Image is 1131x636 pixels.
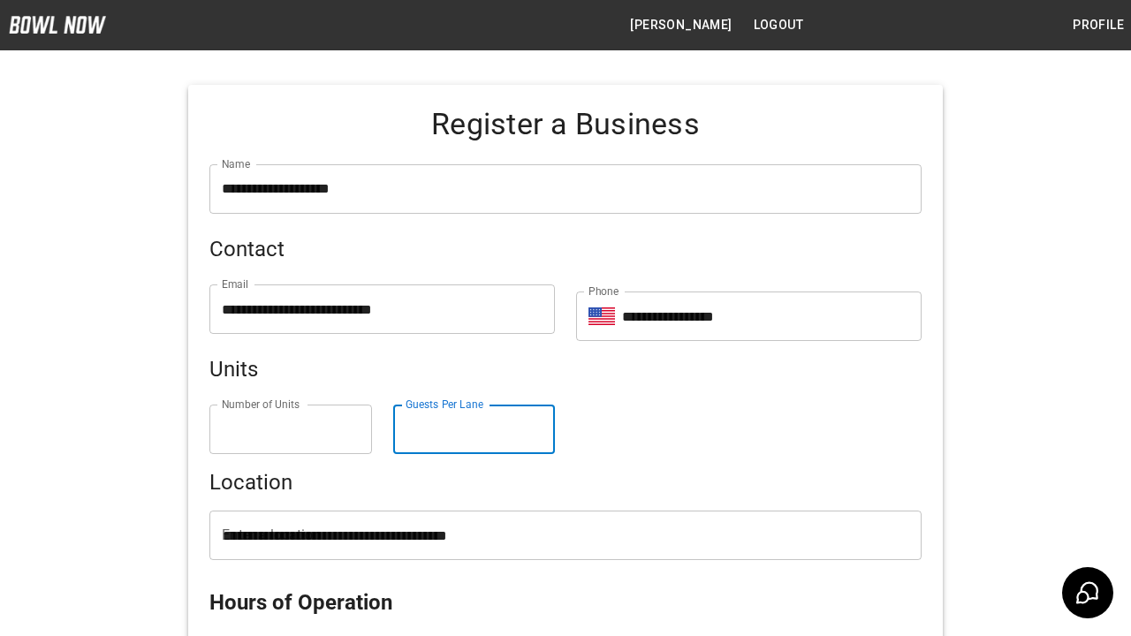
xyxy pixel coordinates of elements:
[588,303,615,329] button: Select country
[747,9,810,42] button: Logout
[209,468,921,496] h5: Location
[209,588,921,617] h5: Hours of Operation
[209,355,921,383] h5: Units
[588,284,619,299] label: Phone
[1066,9,1131,42] button: Profile
[9,16,106,34] img: logo
[209,106,921,143] h4: Register a Business
[623,9,739,42] button: [PERSON_NAME]
[209,235,921,263] h5: Contact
